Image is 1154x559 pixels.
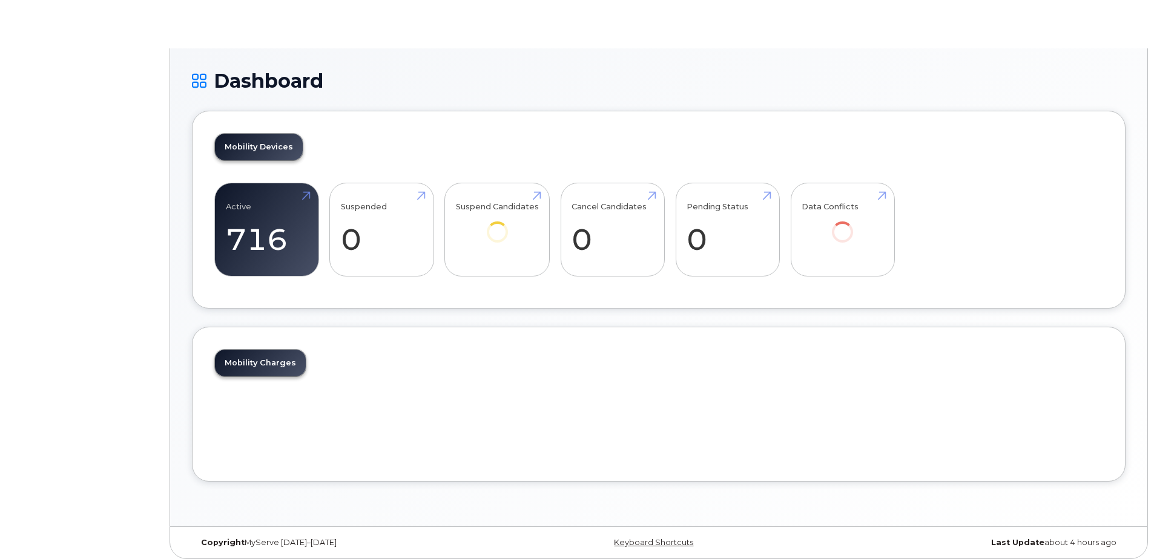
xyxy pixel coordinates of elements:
a: Suspend Candidates [456,190,539,260]
strong: Last Update [991,538,1044,547]
a: Data Conflicts [802,190,883,260]
a: Active 716 [226,190,308,270]
a: Pending Status 0 [687,190,768,270]
a: Suspended 0 [341,190,423,270]
a: Mobility Devices [215,134,303,160]
div: about 4 hours ago [814,538,1126,548]
h1: Dashboard [192,70,1126,91]
div: MyServe [DATE]–[DATE] [192,538,503,548]
a: Cancel Candidates 0 [572,190,653,270]
a: Keyboard Shortcuts [614,538,693,547]
a: Mobility Charges [215,350,306,376]
strong: Copyright [201,538,245,547]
